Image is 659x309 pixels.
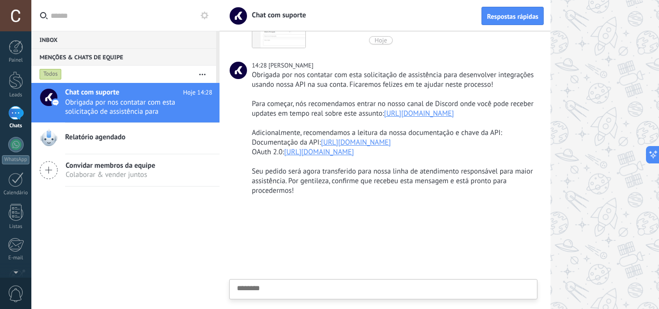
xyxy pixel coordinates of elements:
a: [URL][DOMAIN_NAME] [321,138,391,147]
span: Hoje 14:28 [183,88,212,97]
div: Seu pedido será agora transferido para nossa linha de atendimento responsável para maior assistên... [252,167,535,196]
span: Chat com suporte [65,88,119,97]
span: Colaborar & vender juntos [66,170,155,179]
span: Convidar membros da equipe [66,161,155,170]
span: Jean S [230,62,247,79]
div: Obrigada por nos contatar com esta solicitação de assistência para desenvolver integrações usando... [252,70,535,90]
span: Respostas rápidas [487,13,538,20]
div: Listas [2,224,30,230]
span: Chat com suporte [246,11,306,20]
div: Todos [40,68,62,80]
div: WhatsApp [2,155,29,164]
div: Menções & Chats de equipe [31,48,216,66]
a: [URL][DOMAIN_NAME] [284,148,354,157]
div: OAuth 2.0: [252,148,535,157]
div: 14:28 [252,61,268,70]
div: Painel [2,57,30,64]
div: Hoje [375,36,387,44]
a: Chat com suporte Hoje 14:28 Obrigada por nos contatar com esta solicitação de assistência para de... [31,83,220,122]
div: Calendário [2,190,30,196]
div: Documentação da API: [252,138,535,148]
span: Obrigada por nos contatar com esta solicitação de assistência para desenvolver integrações usando... [65,98,194,116]
div: Leads [2,92,30,98]
a: [URL][DOMAIN_NAME] [384,109,454,118]
div: E-mail [2,255,30,261]
button: Respostas rápidas [481,7,544,25]
div: Inbox [31,31,216,48]
a: Relatório agendado [31,123,220,154]
div: Adicionalmente, recomendamos a leitura da nossa documentação e chave da API: [252,128,535,138]
div: Para começar, nós recomendamos entrar no nosso canal de Discord onde você pode receber updates em... [252,99,535,119]
span: Jean S [268,61,313,69]
div: Chats [2,123,30,129]
span: Relatório agendado [65,133,125,142]
button: Mais [192,66,213,83]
